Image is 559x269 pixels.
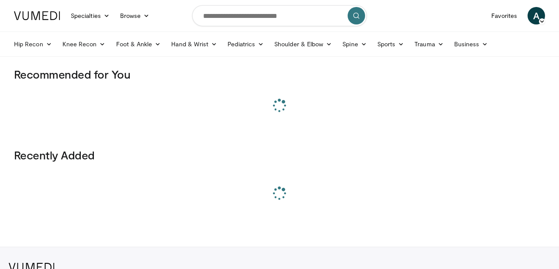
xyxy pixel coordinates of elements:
a: Foot & Ankle [111,35,166,53]
a: Business [449,35,493,53]
a: Shoulder & Elbow [269,35,337,53]
a: Browse [115,7,155,24]
img: VuMedi Logo [14,11,60,20]
a: Hand & Wrist [166,35,222,53]
a: Sports [372,35,410,53]
h3: Recommended for You [14,67,545,81]
a: Hip Recon [9,35,57,53]
a: Spine [337,35,372,53]
a: Trauma [409,35,449,53]
a: Pediatrics [222,35,269,53]
a: A [528,7,545,24]
a: Favorites [486,7,522,24]
a: Specialties [66,7,115,24]
a: Knee Recon [57,35,111,53]
input: Search topics, interventions [192,5,367,26]
h3: Recently Added [14,148,545,162]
